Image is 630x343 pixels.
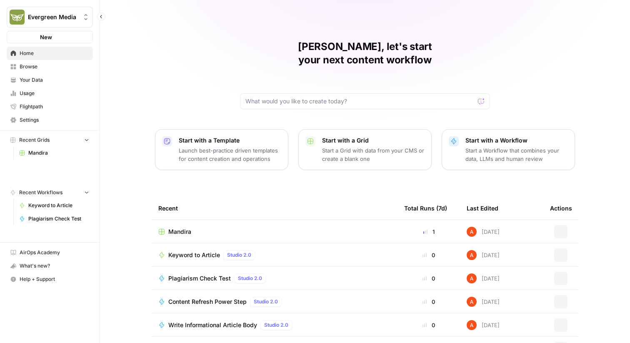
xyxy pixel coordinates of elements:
[550,197,572,220] div: Actions
[7,260,92,272] div: What's new?
[20,90,89,97] span: Usage
[168,321,257,329] span: Write Informational Article Body
[442,129,575,170] button: Start with a WorkflowStart a Workflow that combines your data, LLMs and human review
[158,250,391,260] a: Keyword to ArticleStudio 2.0
[467,273,500,283] div: [DATE]
[179,136,281,145] p: Start with a Template
[7,100,93,113] a: Flightpath
[28,202,89,209] span: Keyword to Article
[155,129,288,170] button: Start with a TemplateLaunch best-practice driven templates for content creation and operations
[227,251,251,259] span: Studio 2.0
[15,212,93,225] a: Plagiarism Check Test
[264,321,288,329] span: Studio 2.0
[7,246,93,259] a: AirOps Academy
[467,250,500,260] div: [DATE]
[467,320,477,330] img: cje7zb9ux0f2nqyv5qqgv3u0jxek
[467,250,477,260] img: cje7zb9ux0f2nqyv5qqgv3u0jxek
[245,97,475,105] input: What would you like to create today?
[28,215,89,223] span: Plagiarism Check Test
[465,146,568,163] p: Start a Workflow that combines your data, LLMs and human review
[168,298,247,306] span: Content Refresh Power Step
[20,249,89,256] span: AirOps Academy
[465,136,568,145] p: Start with a Workflow
[404,321,453,329] div: 0
[404,197,447,220] div: Total Runs (7d)
[179,146,281,163] p: Launch best-practice driven templates for content creation and operations
[322,146,425,163] p: Start a Grid with data from your CMS or create a blank one
[404,274,453,283] div: 0
[15,146,93,160] a: Mandira
[168,274,231,283] span: Plagiarism Check Test
[7,31,93,43] button: New
[254,298,278,305] span: Studio 2.0
[20,116,89,124] span: Settings
[7,60,93,73] a: Browse
[467,273,477,283] img: cje7zb9ux0f2nqyv5qqgv3u0jxek
[322,136,425,145] p: Start with a Grid
[7,73,93,87] a: Your Data
[467,227,477,237] img: cje7zb9ux0f2nqyv5qqgv3u0jxek
[28,13,78,21] span: Evergreen Media
[158,320,391,330] a: Write Informational Article BodyStudio 2.0
[168,228,191,236] span: Mandira
[7,113,93,127] a: Settings
[20,63,89,70] span: Browse
[7,134,93,146] button: Recent Grids
[20,103,89,110] span: Flightpath
[404,298,453,306] div: 0
[467,320,500,330] div: [DATE]
[158,197,391,220] div: Recent
[467,227,500,237] div: [DATE]
[7,7,93,28] button: Workspace: Evergreen Media
[298,129,432,170] button: Start with a GridStart a Grid with data from your CMS or create a blank one
[20,50,89,57] span: Home
[15,199,93,212] a: Keyword to Article
[158,297,391,307] a: Content Refresh Power StepStudio 2.0
[467,297,500,307] div: [DATE]
[7,87,93,100] a: Usage
[10,10,25,25] img: Evergreen Media Logo
[467,197,498,220] div: Last Edited
[240,40,490,67] h1: [PERSON_NAME], let's start your next content workflow
[7,186,93,199] button: Recent Workflows
[20,76,89,84] span: Your Data
[7,259,93,273] button: What's new?
[404,228,453,236] div: 1
[19,136,50,144] span: Recent Grids
[404,251,453,259] div: 0
[168,251,220,259] span: Keyword to Article
[20,275,89,283] span: Help + Support
[467,297,477,307] img: cje7zb9ux0f2nqyv5qqgv3u0jxek
[40,33,52,41] span: New
[28,149,89,157] span: Mandira
[158,273,391,283] a: Plagiarism Check TestStudio 2.0
[238,275,262,282] span: Studio 2.0
[19,189,62,196] span: Recent Workflows
[7,273,93,286] button: Help + Support
[7,47,93,60] a: Home
[158,228,391,236] a: Mandira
